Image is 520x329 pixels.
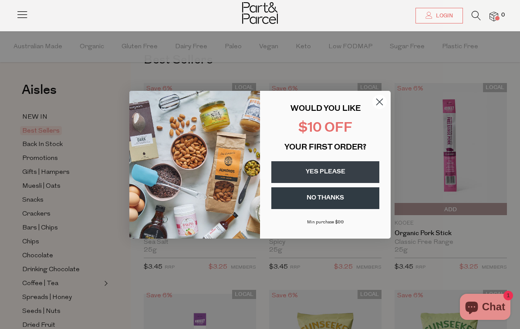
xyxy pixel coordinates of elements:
span: 0 [499,11,507,19]
img: Part&Parcel [242,2,278,24]
span: Min purchase $99 [307,220,344,225]
span: Login [434,12,453,20]
button: Close dialog [372,94,387,110]
button: YES PLEASE [271,161,379,183]
img: 43fba0fb-7538-40bc-babb-ffb1a4d097bc.jpeg [129,91,260,239]
a: Login [415,8,463,23]
span: $10 OFF [298,122,352,135]
span: WOULD YOU LIKE [290,105,361,113]
inbox-online-store-chat: Shopify online store chat [457,294,513,322]
span: YOUR FIRST ORDER? [284,144,366,152]
button: NO THANKS [271,187,379,209]
a: 0 [490,12,498,21]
